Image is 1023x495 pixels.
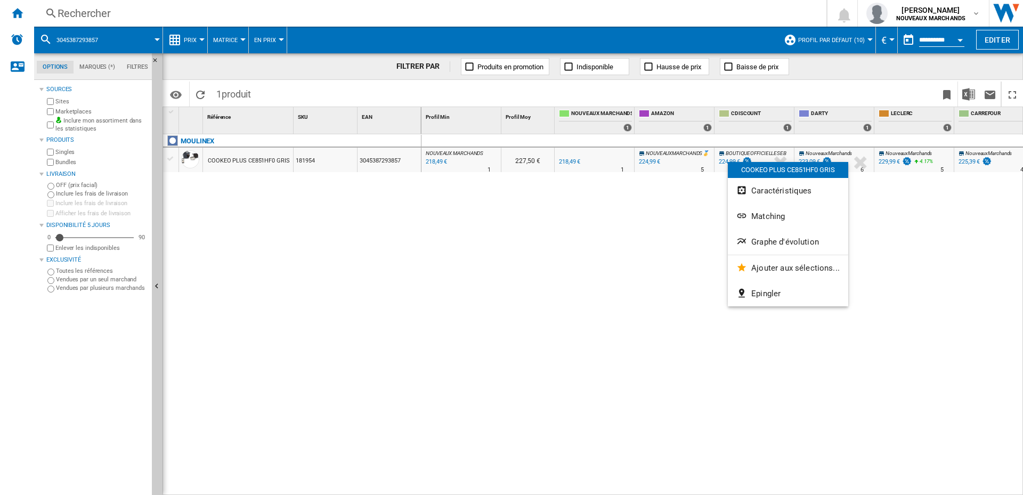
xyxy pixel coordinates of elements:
button: Graphe d'évolution [728,229,848,255]
span: Matching [751,212,785,221]
span: Ajouter aux sélections... [751,263,840,273]
button: Caractéristiques [728,178,848,204]
div: COOKEO PLUS CE851HF0 GRIS [728,162,848,178]
button: Matching [728,204,848,229]
span: Graphe d'évolution [751,237,819,247]
button: Ajouter aux sélections... [728,255,848,281]
span: Epingler [751,289,781,298]
span: Caractéristiques [751,186,811,196]
button: Epingler... [728,281,848,306]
